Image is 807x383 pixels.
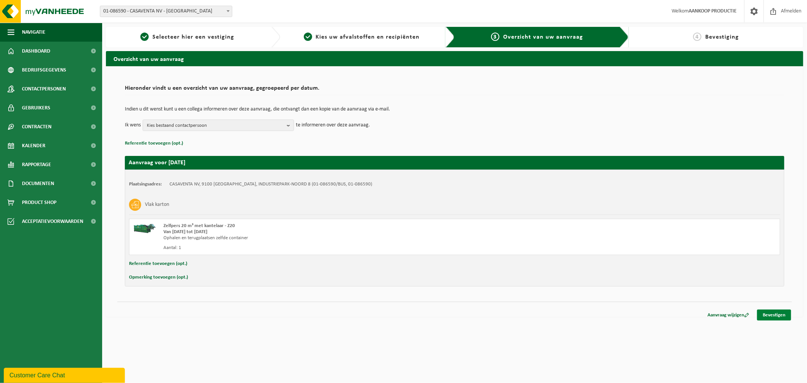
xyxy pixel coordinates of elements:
[22,193,56,212] span: Product Shop
[22,117,51,136] span: Contracten
[22,42,50,61] span: Dashboard
[145,199,169,211] h3: Vlak karton
[22,136,45,155] span: Kalender
[125,139,183,148] button: Referentie toevoegen (opt.)
[133,223,156,234] img: HK-XZ-20-GN-01.png
[163,235,485,241] div: Ophalen en terugplaatsen zelfde container
[100,6,232,17] span: 01-086590 - CASAVENTA NV - SINT-NIKLAAS
[22,212,83,231] span: Acceptatievoorwaarden
[125,107,784,112] p: Indien u dit wenst kunt u een collega informeren over deze aanvraag, die ontvangt dan een kopie v...
[503,34,583,40] span: Overzicht van uw aanvraag
[22,155,51,174] span: Rapportage
[284,33,440,42] a: 2Kies uw afvalstoffen en recipiënten
[110,33,265,42] a: 1Selecteer hier een vestiging
[22,79,66,98] span: Contactpersonen
[129,160,185,166] strong: Aanvraag voor [DATE]
[702,310,755,321] a: Aanvraag wijzigen
[163,229,207,234] strong: Van [DATE] tot [DATE]
[129,182,162,187] strong: Plaatsingsadres:
[491,33,499,41] span: 3
[125,85,784,95] h2: Hieronder vindt u een overzicht van uw aanvraag, gegroepeerd per datum.
[757,310,791,321] a: Bevestigen
[705,34,739,40] span: Bevestiging
[4,366,126,383] iframe: chat widget
[296,120,370,131] p: te informeren over deze aanvraag.
[163,223,235,228] span: Zelfpers 20 m³ met kantelaar - Z20
[22,98,50,117] span: Gebruikers
[22,61,66,79] span: Bedrijfsgegevens
[22,23,45,42] span: Navigatie
[143,120,294,131] button: Kies bestaand contactpersoon
[125,120,141,131] p: Ik wens
[304,33,312,41] span: 2
[129,272,188,282] button: Opmerking toevoegen (opt.)
[129,259,187,269] button: Referentie toevoegen (opt.)
[106,51,803,66] h2: Overzicht van uw aanvraag
[147,120,284,131] span: Kies bestaand contactpersoon
[316,34,420,40] span: Kies uw afvalstoffen en recipiënten
[140,33,149,41] span: 1
[152,34,234,40] span: Selecteer hier een vestiging
[163,245,485,251] div: Aantal: 1
[693,33,701,41] span: 4
[689,8,737,14] strong: AANKOOP PRODUCTIE
[22,174,54,193] span: Documenten
[169,181,372,187] td: CASAVENTA NV, 9100 [GEOGRAPHIC_DATA], INDUSTRIEPARK-NOORD 8 (01-086590/BUS, 01-086590)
